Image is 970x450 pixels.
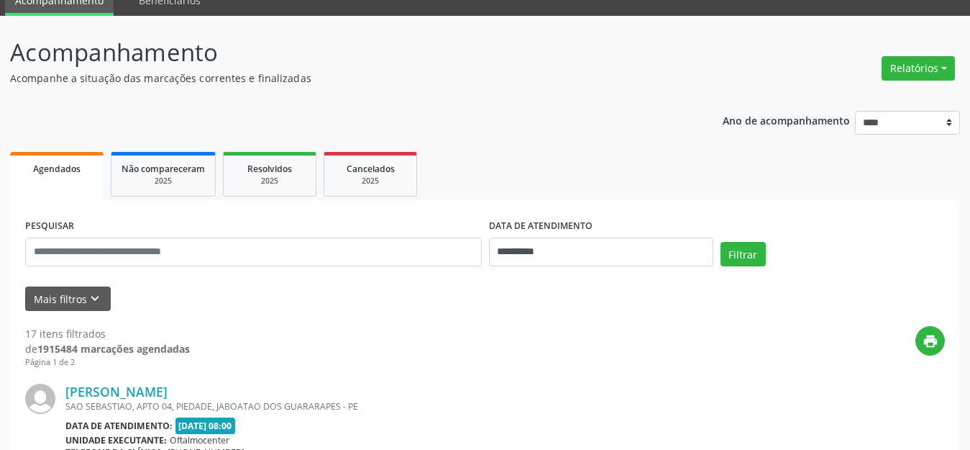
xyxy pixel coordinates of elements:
[25,326,190,341] div: 17 itens filtrados
[65,384,168,400] a: [PERSON_NAME]
[122,176,205,186] div: 2025
[25,384,55,414] img: img
[10,71,675,86] p: Acompanhe a situação das marcações correntes e finalizadas
[33,163,81,175] span: Agendados
[25,341,190,356] div: de
[489,215,592,238] label: DATA DE ATENDIMENTO
[87,291,103,307] i: keyboard_arrow_down
[915,326,945,356] button: print
[25,356,190,369] div: Página 1 de 2
[10,35,675,71] p: Acompanhamento
[37,342,190,356] strong: 1915484 marcações agendadas
[234,176,306,186] div: 2025
[65,434,167,446] b: Unidade executante:
[25,215,74,238] label: PESQUISAR
[25,287,111,312] button: Mais filtroskeyboard_arrow_down
[247,163,292,175] span: Resolvidos
[65,400,729,413] div: SAO SEBASTIAO, APTO 04, PIEDADE, JABOATAO DOS GUARARAPES - PE
[923,333,938,349] i: print
[122,163,205,175] span: Não compareceram
[347,163,395,175] span: Cancelados
[65,420,173,432] b: Data de atendimento:
[334,176,406,186] div: 2025
[882,56,955,81] button: Relatórios
[723,111,850,129] p: Ano de acompanhamento
[720,242,766,266] button: Filtrar
[175,418,236,434] span: [DATE] 08:00
[170,434,229,446] span: Oftalmocenter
